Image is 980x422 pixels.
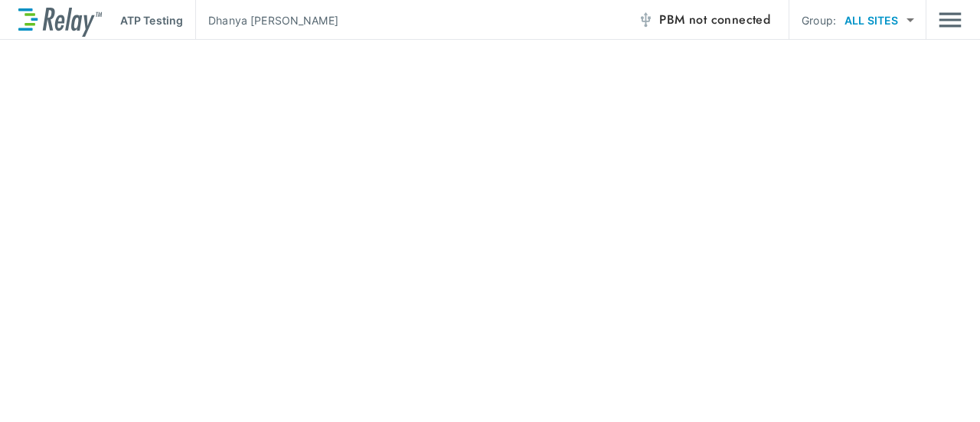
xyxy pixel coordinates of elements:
p: ATP Testing [120,12,183,28]
iframe: Resource center [930,376,965,411]
button: Main menu [939,5,962,34]
p: Group: [802,12,836,28]
img: LuminUltra Relay [18,4,102,37]
img: Drawer Icon [939,5,962,34]
img: Offline Icon [638,12,653,28]
button: PBM not connected [632,5,776,35]
p: Dhanya [PERSON_NAME] [208,12,338,28]
span: not connected [689,11,770,28]
span: PBM [659,9,770,31]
